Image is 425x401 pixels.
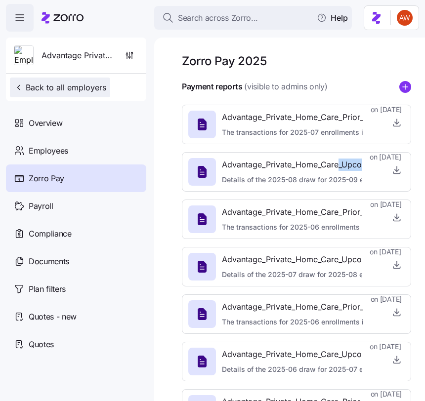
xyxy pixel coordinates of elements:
[399,81,411,93] svg: add icon
[6,192,146,220] a: Payroll
[6,247,146,275] a: Documents
[29,338,54,351] span: Quotes
[309,8,356,28] button: Help
[29,311,77,323] span: Quotes - new
[6,109,146,137] a: Overview
[6,220,146,247] a: Compliance
[6,137,146,164] a: Employees
[154,6,352,30] button: Search across Zorro...
[14,81,106,93] span: Back to all employers
[42,49,113,62] span: Advantage Private Home Care
[29,172,64,185] span: Zorro Pay
[29,228,72,240] span: Compliance
[182,81,242,92] h4: Payment reports
[178,12,258,24] span: Search across Zorro...
[29,117,62,129] span: Overview
[6,303,146,330] a: Quotes - new
[6,164,146,192] a: Zorro Pay
[397,10,413,26] img: 3c671664b44671044fa8929adf5007c6
[29,283,66,295] span: Plan filters
[29,145,68,157] span: Employees
[29,200,53,212] span: Payroll
[244,80,327,93] span: (visible to admins only)
[6,330,146,358] a: Quotes
[10,78,110,97] button: Back to all employers
[14,46,33,66] img: Employer logo
[29,255,69,268] span: Documents
[317,12,348,24] span: Help
[182,53,266,69] h1: Zorro Pay 2025
[6,275,146,303] a: Plan filters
